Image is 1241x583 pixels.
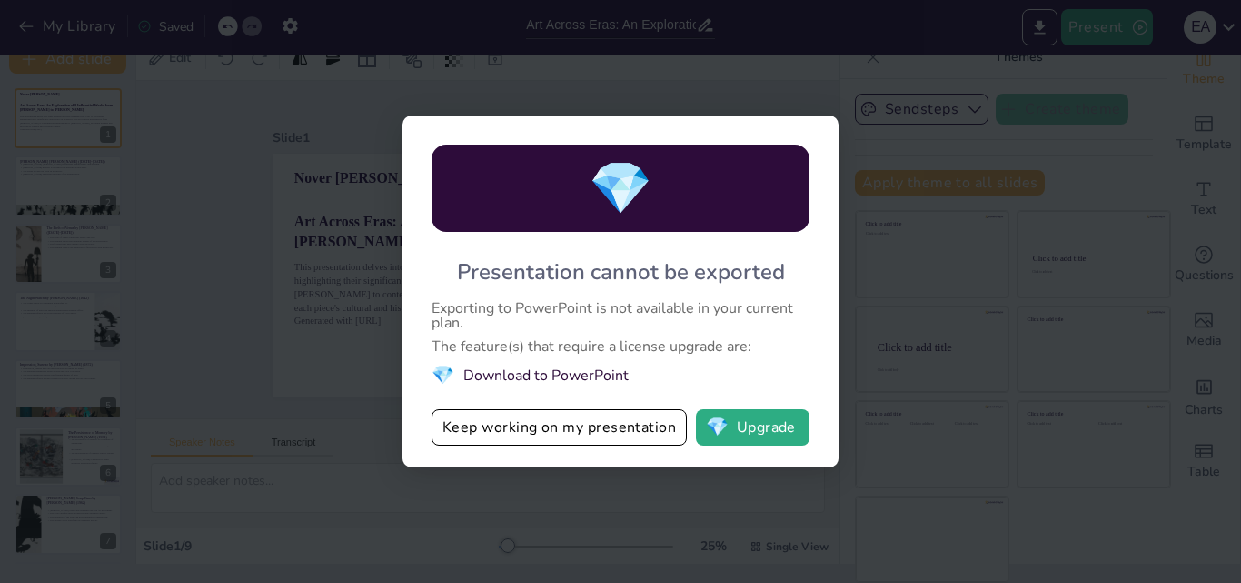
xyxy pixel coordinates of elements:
div: Exporting to PowerPoint is not available in your current plan. [432,301,809,330]
span: diamond [706,418,729,437]
button: Keep working on my presentation [432,409,687,446]
div: The feature(s) that require a license upgrade are: [432,339,809,354]
span: diamond [589,154,652,224]
span: diamond [432,363,454,387]
li: Download to PowerPoint [432,363,809,387]
div: Presentation cannot be exported [457,257,785,286]
button: diamondUpgrade [696,409,809,446]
